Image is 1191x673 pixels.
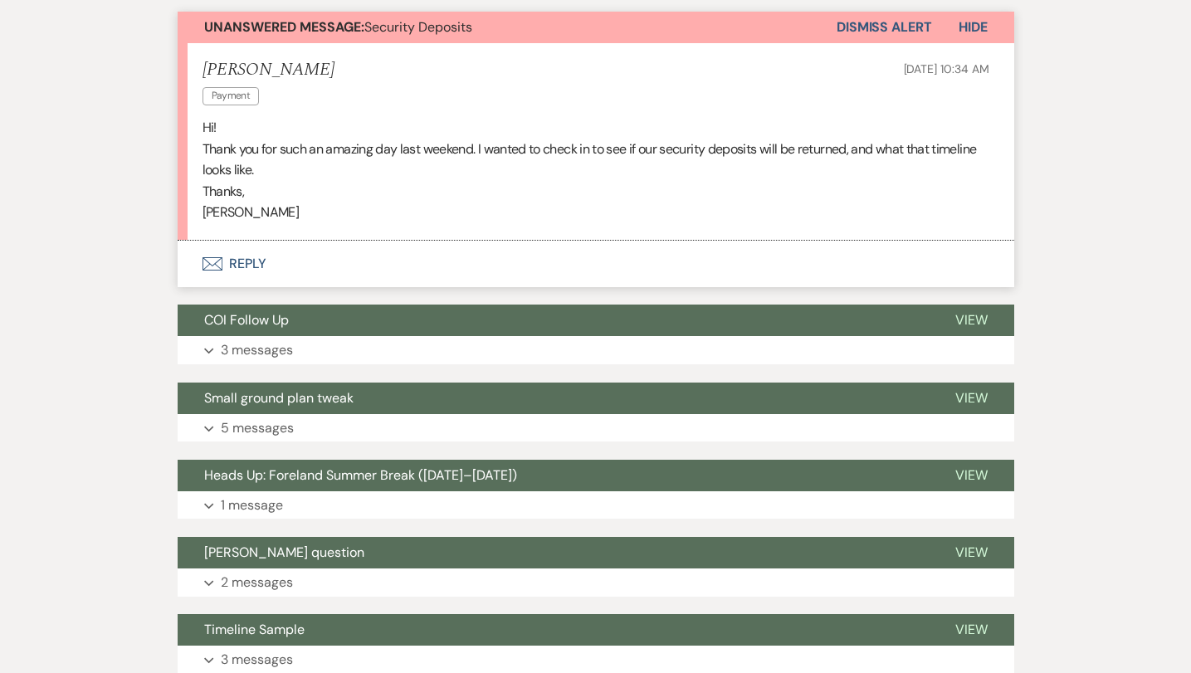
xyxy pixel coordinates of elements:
p: 1 message [221,495,283,516]
button: Timeline Sample [178,614,929,646]
p: Thanks, [203,181,989,202]
p: Thank you for such an amazing day last weekend. I wanted to check in to see if our security depos... [203,139,989,181]
button: 3 messages [178,336,1014,364]
span: View [955,311,988,329]
button: 5 messages [178,414,1014,442]
span: Heads Up: Foreland Summer Break ([DATE]–[DATE]) [204,466,517,484]
span: Payment [203,87,260,105]
button: 1 message [178,491,1014,519]
button: 2 messages [178,568,1014,597]
button: Unanswered Message:Security Deposits [178,12,837,43]
span: Hide [959,18,988,36]
p: 3 messages [221,339,293,361]
span: View [955,621,988,638]
span: View [955,466,988,484]
button: Heads Up: Foreland Summer Break ([DATE]–[DATE]) [178,460,929,491]
span: View [955,544,988,561]
button: Reply [178,241,1014,287]
span: Small ground plan tweak [204,389,354,407]
button: [PERSON_NAME] question [178,537,929,568]
span: Security Deposits [204,18,472,36]
strong: Unanswered Message: [204,18,364,36]
button: Dismiss Alert [837,12,932,43]
p: Hi! [203,117,989,139]
span: View [955,389,988,407]
button: View [929,614,1014,646]
button: Hide [932,12,1014,43]
p: 5 messages [221,417,294,439]
span: [DATE] 10:34 AM [904,61,989,76]
h5: [PERSON_NAME] [203,60,334,80]
span: Timeline Sample [204,621,305,638]
p: 3 messages [221,649,293,671]
span: [PERSON_NAME] question [204,544,364,561]
p: 2 messages [221,572,293,593]
button: COI Follow Up [178,305,929,336]
span: COI Follow Up [204,311,289,329]
button: View [929,383,1014,414]
button: View [929,305,1014,336]
button: View [929,460,1014,491]
p: [PERSON_NAME] [203,202,989,223]
button: View [929,537,1014,568]
button: Small ground plan tweak [178,383,929,414]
